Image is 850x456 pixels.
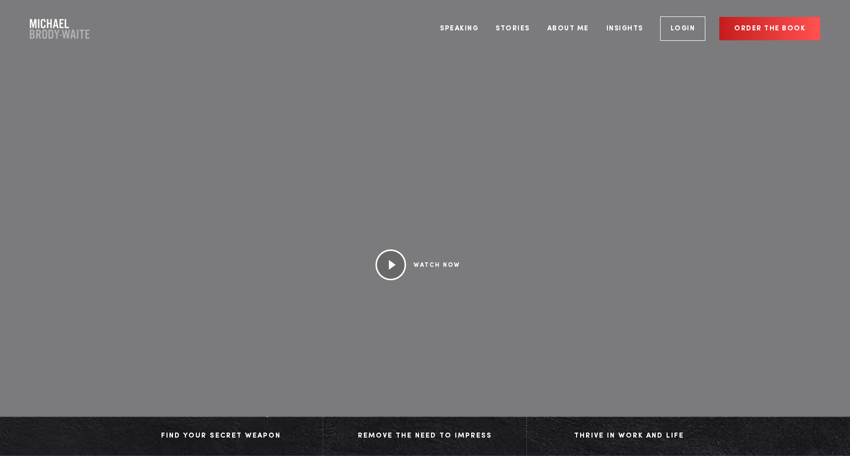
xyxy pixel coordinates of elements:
[333,429,516,444] div: Remove The Need to Impress
[432,10,486,47] a: Speaking
[719,17,820,40] a: Order the book
[660,16,706,41] a: Login
[599,10,651,47] a: Insights
[30,19,89,39] a: Company Logo Company Logo
[540,10,596,47] a: About Me
[488,10,537,47] a: Stories
[414,262,460,268] a: WATCH NOW
[537,429,721,444] div: Thrive in Work and Life
[129,429,313,444] div: Find Your Secret Weapon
